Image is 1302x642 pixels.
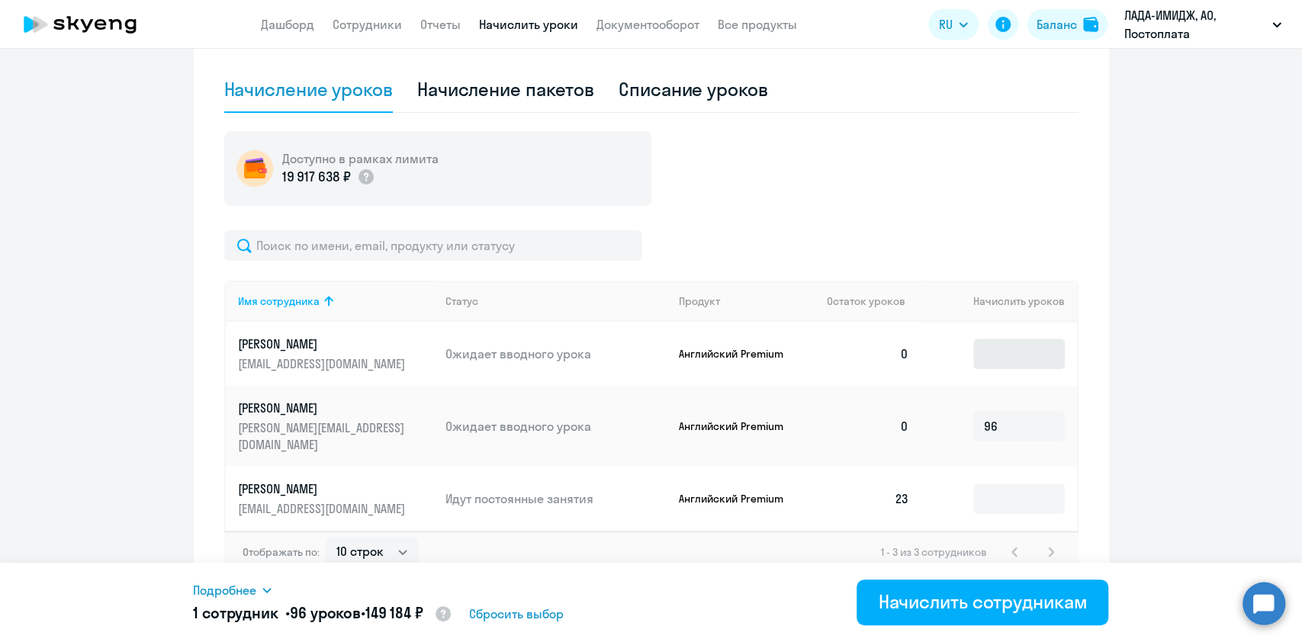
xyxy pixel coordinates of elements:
[1027,9,1108,40] button: Балансbalance
[479,17,578,32] a: Начислить уроки
[878,589,1087,614] div: Начислить сотрудникам
[238,480,434,517] a: [PERSON_NAME][EMAIL_ADDRESS][DOMAIN_NAME]
[1037,15,1077,34] div: Баланс
[445,294,478,308] div: Статус
[238,335,409,352] p: [PERSON_NAME]
[238,400,409,416] p: [PERSON_NAME]
[857,579,1108,625] button: Начислить сотрудникам
[815,467,921,531] td: 23
[238,355,409,372] p: [EMAIL_ADDRESS][DOMAIN_NAME]
[815,386,921,467] td: 0
[445,490,667,507] p: Идут постоянные занятия
[881,545,987,559] span: 1 - 3 из 3 сотрудников
[679,294,720,308] div: Продукт
[224,230,642,261] input: Поиск по имени, email, продукту или статусу
[290,603,361,622] span: 96 уроков
[827,294,905,308] span: Остаток уроков
[236,150,273,187] img: wallet-circle.png
[596,17,699,32] a: Документооборот
[238,480,409,497] p: [PERSON_NAME]
[238,335,434,372] a: [PERSON_NAME][EMAIL_ADDRESS][DOMAIN_NAME]
[282,150,439,167] h5: Доступно в рамках лимита
[417,77,594,101] div: Начисление пакетов
[445,294,667,308] div: Статус
[679,294,815,308] div: Продукт
[238,419,409,453] p: [PERSON_NAME][EMAIL_ADDRESS][DOMAIN_NAME]
[1117,6,1289,43] button: ЛАДА-ИМИДЖ, АО, Постоплата
[619,77,768,101] div: Списание уроков
[928,9,979,40] button: RU
[365,603,423,622] span: 149 184 ₽
[261,17,314,32] a: Дашборд
[282,167,351,187] p: 19 917 638 ₽
[718,17,797,32] a: Все продукты
[939,15,953,34] span: RU
[238,500,409,517] p: [EMAIL_ADDRESS][DOMAIN_NAME]
[193,602,452,625] h5: 1 сотрудник • •
[679,419,793,433] p: Английский Premium
[243,545,320,559] span: Отображать по:
[238,294,320,308] div: Имя сотрудника
[238,294,434,308] div: Имя сотрудника
[1124,6,1266,43] p: ЛАДА-ИМИДЖ, АО, Постоплата
[420,17,461,32] a: Отчеты
[445,345,667,362] p: Ожидает вводного урока
[333,17,402,32] a: Сотрудники
[1083,17,1098,32] img: balance
[445,418,667,435] p: Ожидает вводного урока
[193,581,256,599] span: Подробнее
[827,294,921,308] div: Остаток уроков
[815,322,921,386] td: 0
[679,347,793,361] p: Английский Premium
[224,77,393,101] div: Начисление уроков
[238,400,434,453] a: [PERSON_NAME][PERSON_NAME][EMAIL_ADDRESS][DOMAIN_NAME]
[921,281,1076,322] th: Начислить уроков
[679,492,793,506] p: Английский Premium
[469,605,564,623] span: Сбросить выбор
